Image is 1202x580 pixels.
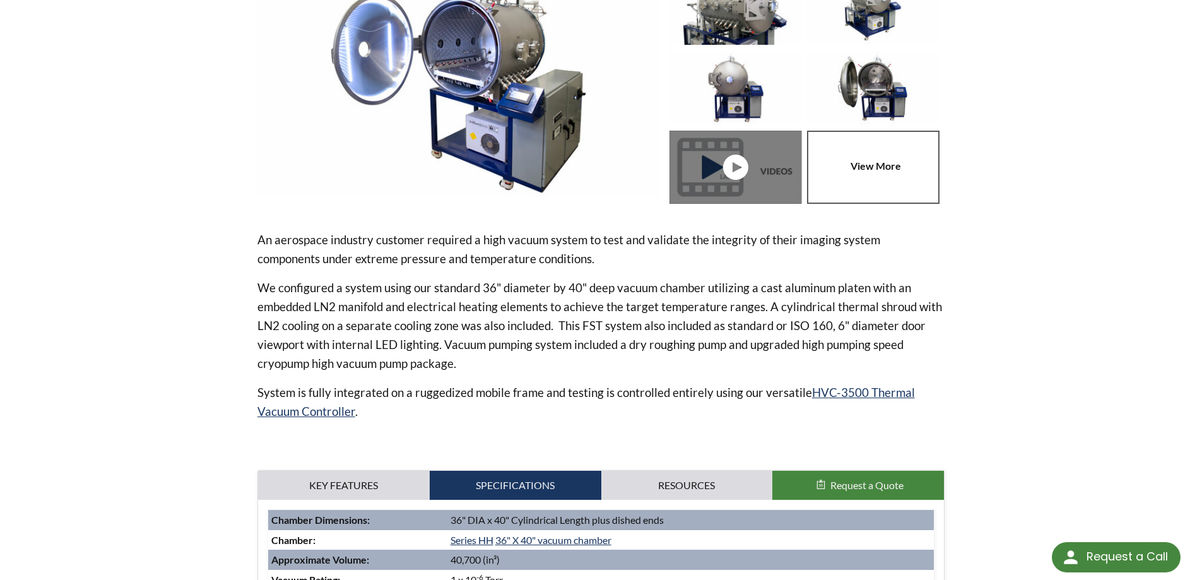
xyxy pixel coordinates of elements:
[830,479,904,491] span: Request a Quote
[258,471,430,500] a: Key Features
[1052,542,1181,572] div: Request a Call
[1087,542,1168,571] div: Request a Call
[271,514,370,526] strong: Chamber Dimensions:
[430,471,601,500] a: Specifications
[257,383,945,421] p: System is fully integrated on a ruggedized mobile frame and testing is controlled entirely using ...
[257,278,945,373] p: We configured a system using our standard 36" diameter by 40" deep vacuum chamber utilizing a cas...
[601,471,773,500] a: Resources
[257,230,945,268] p: An aerospace industry customer required a high vacuum system to test and validate the integrity o...
[1061,547,1081,567] img: round button
[669,51,801,124] img: Thermal Cycling System (TVAC) - Front View
[495,534,611,546] a: 36" X 40" vacuum chamber
[451,534,493,546] a: Series HH
[271,553,367,565] strong: Approximate Volume
[669,131,807,204] a: Thermal Cycling System (TVAC) - Front View
[268,550,447,570] td: :
[447,510,934,530] td: 36" DIA x 40" Cylindrical Length plus dished ends
[772,471,944,500] button: Request a Quote
[447,550,934,570] td: 40,700 (in³)
[271,534,315,546] strong: Chamber:
[807,51,938,124] img: Thermal Cycling System (TVAC), front view, door open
